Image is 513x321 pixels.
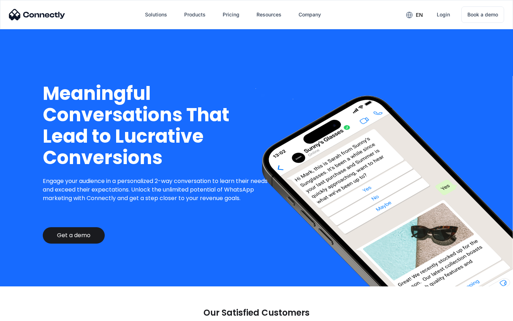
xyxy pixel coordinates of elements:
div: Login [437,10,450,20]
a: Book a demo [461,6,504,23]
div: Solutions [145,10,167,20]
a: Pricing [217,6,245,23]
p: Our Satisfied Customers [203,308,310,318]
div: Get a demo [57,232,90,239]
ul: Language list [14,309,43,319]
div: Products [184,10,206,20]
div: Company [299,10,321,20]
div: Resources [256,10,281,20]
img: Connectly Logo [9,9,65,20]
div: Resources [251,6,287,23]
div: Solutions [139,6,173,23]
h1: Meaningful Conversations That Lead to Lucrative Conversions [43,83,273,168]
a: Get a demo [43,227,105,244]
a: Login [431,6,456,23]
div: Pricing [223,10,239,20]
div: Company [293,6,327,23]
p: Engage your audience in a personalized 2-way conversation to learn their needs and exceed their e... [43,177,273,203]
div: Products [178,6,211,23]
div: en [400,9,428,20]
div: en [416,10,423,20]
aside: Language selected: English [7,309,43,319]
